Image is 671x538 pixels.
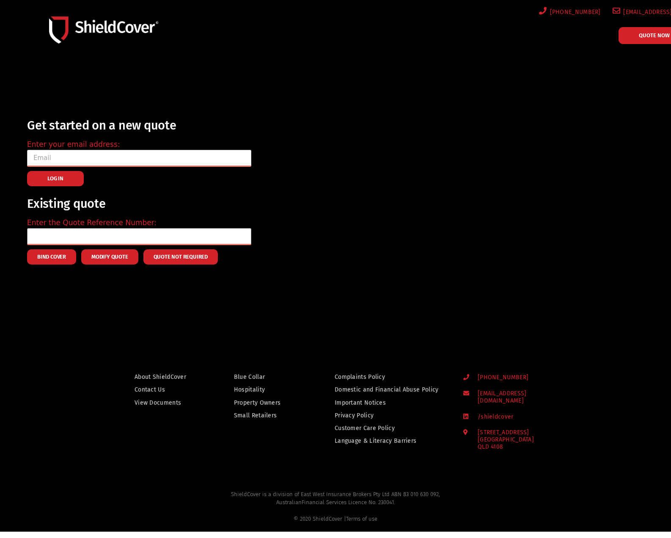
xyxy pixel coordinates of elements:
[639,33,670,38] span: QUOTE NOW
[234,397,298,408] a: Property Owners
[463,374,567,381] a: [PHONE_NUMBER]
[471,374,528,381] span: [PHONE_NUMBER]
[154,256,208,258] span: Quote Not Required
[91,256,128,258] span: Modify Quote
[335,423,395,433] span: Customer Care Policy
[302,499,395,505] span: Financial Services Licence No. 230041.
[234,397,281,408] span: Property Owners
[49,17,158,43] img: Shield-Cover-Underwriting-Australia-logo-full
[15,490,656,523] h2: ShieldCover is a division of East West Insurance Brokers Pty Ltd ABN 83 010 630 092,
[234,384,298,395] a: Hospitality
[335,436,447,446] a: Language & Literacy Barriers
[335,410,447,421] a: Privacy Policy
[27,139,120,150] label: Enter your email address:
[27,249,76,265] button: Bind Cover
[463,414,567,421] a: /shieldcover
[471,429,534,450] span: [STREET_ADDRESS]
[143,249,218,265] button: Quote Not Required
[27,150,251,167] input: Email
[335,397,386,408] span: Important Notices
[47,178,63,179] span: LOG IN
[478,444,534,451] div: QLD 4108
[27,218,157,229] label: Enter the Quote Reference Number:
[478,436,534,451] div: [GEOGRAPHIC_DATA]
[335,423,447,433] a: Customer Care Policy
[234,372,298,382] a: Blue Collar
[335,410,374,421] span: Privacy Policy
[15,515,656,523] div: © 2020 ShieldCover |
[37,256,66,258] span: Bind Cover
[135,397,181,408] span: View Documents
[547,7,601,17] span: [PHONE_NUMBER]
[135,372,198,382] a: About ShieldCover
[335,384,439,395] span: Domestic and Financial Abuse Policy
[335,372,385,382] span: Complaints Policy
[135,372,186,382] span: About ShieldCover
[27,171,84,186] button: LOG IN
[335,397,447,408] a: Important Notices
[234,410,277,421] span: Small Retailers
[27,119,251,132] h2: Get started on a new quote
[234,384,265,395] span: Hospitality
[335,372,447,382] a: Complaints Policy
[234,372,265,382] span: Blue Collar
[81,249,138,265] button: Modify Quote
[471,414,514,421] span: /shieldcover
[335,384,447,395] a: Domestic and Financial Abuse Policy
[27,197,251,211] h2: Existing quote
[471,390,567,405] span: [EMAIL_ADDRESS][DOMAIN_NAME]
[135,397,198,408] a: View Documents
[15,498,656,523] div: Australian
[346,516,377,522] a: Terms of use
[135,384,165,395] span: Contact Us
[537,7,601,17] a: [PHONE_NUMBER]
[234,410,298,421] a: Small Retailers
[463,390,567,405] a: [EMAIL_ADDRESS][DOMAIN_NAME]
[135,384,198,395] a: Contact Us
[335,436,416,446] span: Language & Literacy Barriers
